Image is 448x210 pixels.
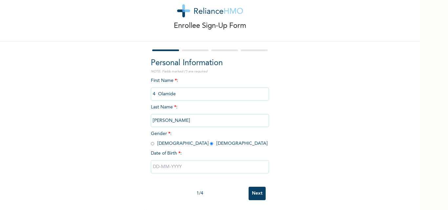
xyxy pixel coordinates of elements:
[151,190,249,197] div: 1 / 4
[151,160,269,173] input: DD-MM-YYYY
[249,187,266,200] input: Next
[151,87,269,101] input: Enter your first name
[151,57,269,69] h2: Personal Information
[174,21,246,31] p: Enrollee Sign-Up Form
[151,150,182,157] span: Date of Birth :
[151,114,269,127] input: Enter your last name
[177,4,243,17] img: logo
[151,105,269,123] span: Last Name :
[151,131,268,146] span: Gender : [DEMOGRAPHIC_DATA] [DEMOGRAPHIC_DATA]
[151,69,269,74] p: NOTE: Fields marked (*) are required
[151,78,269,96] span: First Name :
